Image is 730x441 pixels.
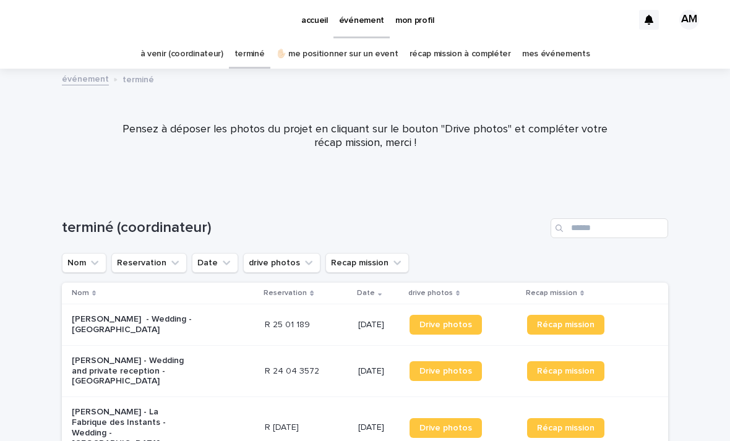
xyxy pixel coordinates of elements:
tr: [PERSON_NAME] - Wedding and private reception - [GEOGRAPHIC_DATA]R 24 04 3572R 24 04 3572 [DATE]D... [62,345,668,396]
tr: [PERSON_NAME] - Wedding - [GEOGRAPHIC_DATA]R 25 01 189R 25 01 189 [DATE]Drive photosRécap mission [62,304,668,346]
button: drive photos [243,253,320,273]
p: [DATE] [358,366,400,377]
a: mes événements [522,40,590,69]
p: terminé [122,72,154,85]
p: drive photos [408,286,453,300]
p: R 25 01 189 [265,317,312,330]
p: [DATE] [358,320,400,330]
p: Date [357,286,375,300]
a: Drive photos [410,361,482,381]
p: [PERSON_NAME] - Wedding and private reception - [GEOGRAPHIC_DATA] [72,356,195,387]
a: Drive photos [410,315,482,335]
a: à venir (coordinateur) [140,40,223,69]
p: [DATE] [358,422,400,433]
a: ✋🏻 me positionner sur un event [276,40,398,69]
p: Pensez à déposer les photos du projet en cliquant sur le bouton "Drive photos" et compléter votre... [118,123,612,150]
a: Drive photos [410,418,482,438]
a: Récap mission [527,361,604,381]
div: AM [679,10,699,30]
p: Reservation [264,286,307,300]
span: Récap mission [537,367,595,375]
p: R 24 04 3572 [265,364,322,377]
a: Récap mission [527,418,604,438]
a: récap mission à compléter [410,40,511,69]
span: Récap mission [537,320,595,329]
a: Récap mission [527,315,604,335]
span: Drive photos [419,424,472,432]
a: terminé [234,40,265,69]
p: [PERSON_NAME] - Wedding - [GEOGRAPHIC_DATA] [72,314,195,335]
img: Ls34BcGeRexTGTNfXpUC [25,7,145,32]
button: Nom [62,253,106,273]
span: Drive photos [419,320,472,329]
button: Date [192,253,238,273]
p: R [DATE] [265,420,301,433]
p: Recap mission [526,286,577,300]
a: événement [62,71,109,85]
span: Drive photos [419,367,472,375]
button: Recap mission [325,253,409,273]
input: Search [551,218,668,238]
span: Récap mission [537,424,595,432]
p: Nom [72,286,89,300]
button: Reservation [111,253,187,273]
h1: terminé (coordinateur) [62,219,546,237]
